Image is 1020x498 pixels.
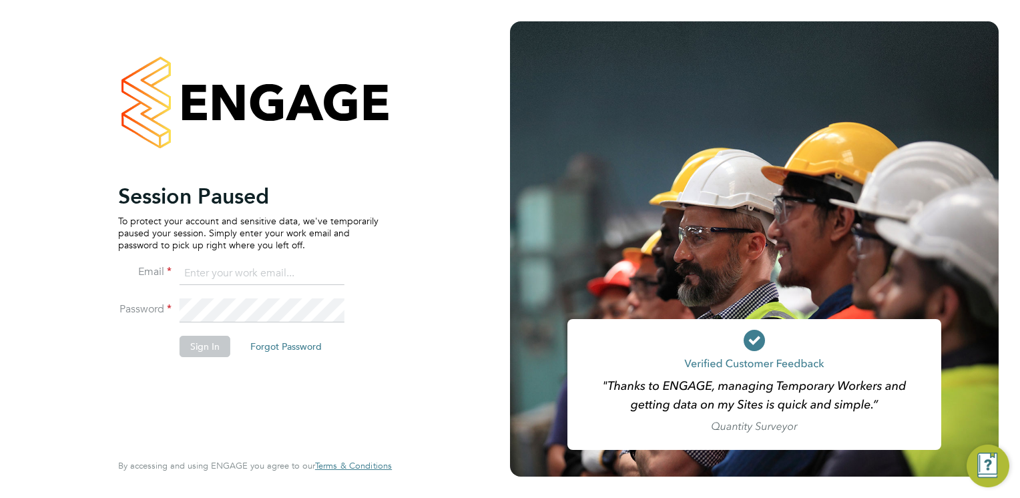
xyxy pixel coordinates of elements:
button: Sign In [180,336,230,357]
input: Enter your work email... [180,262,344,286]
button: Forgot Password [240,336,332,357]
label: Email [118,265,172,279]
p: To protect your account and sensitive data, we've temporarily paused your session. Simply enter y... [118,215,378,252]
label: Password [118,302,172,316]
button: Engage Resource Center [967,445,1009,487]
a: Terms & Conditions [315,461,392,471]
h2: Session Paused [118,183,378,210]
span: By accessing and using ENGAGE you agree to our [118,460,392,471]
